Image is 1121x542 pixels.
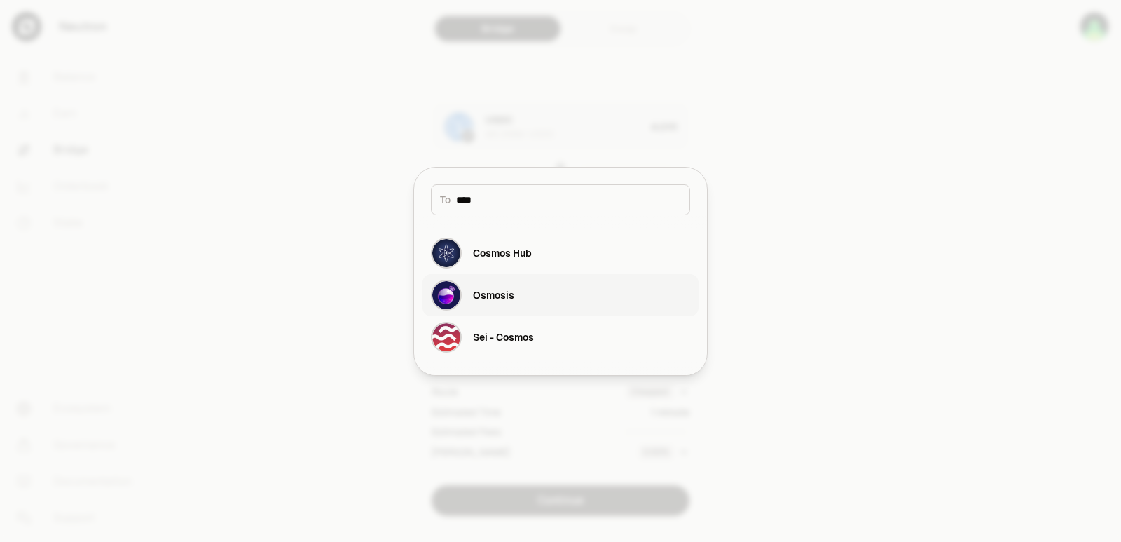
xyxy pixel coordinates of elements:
[422,316,699,358] button: Sei - Cosmos LogoSei - Cosmos
[473,330,534,344] div: Sei - Cosmos
[422,232,699,274] button: Cosmos Hub LogoCosmos Hub
[473,246,532,260] div: Cosmos Hub
[440,193,451,207] span: To
[473,288,514,302] div: Osmosis
[431,280,462,311] img: Osmosis Logo
[422,274,699,316] button: Osmosis LogoOsmosis
[431,322,462,353] img: Sei - Cosmos Logo
[431,238,462,269] img: Cosmos Hub Logo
